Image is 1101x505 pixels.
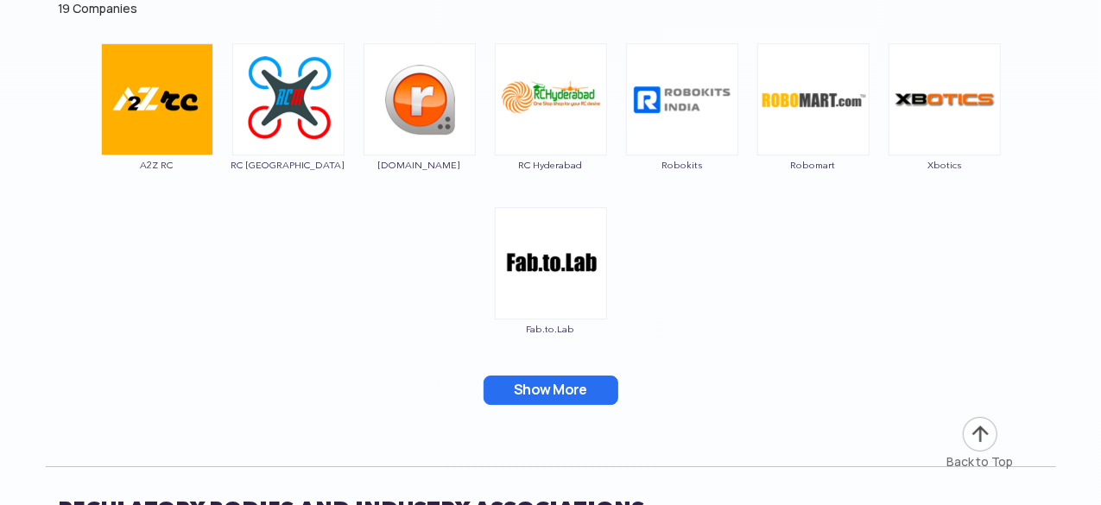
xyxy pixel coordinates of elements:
[888,91,1002,170] a: Xbotics
[231,91,345,170] a: RC [GEOGRAPHIC_DATA]
[232,43,345,155] img: ic_rcmumbai.png
[495,207,607,319] img: ic_fabtolab.png
[494,324,608,334] span: Fab.to.Lab
[961,415,999,453] img: ic_arrow-up.png
[100,160,214,170] span: A2Z RC
[494,255,608,334] a: Fab.to.Lab
[363,160,477,170] span: [DOMAIN_NAME]
[484,376,618,405] button: Show More
[757,43,870,155] img: ic_robomart.png
[101,43,213,155] img: ic_a2zrc.png
[626,43,738,155] img: ic_robokits.png
[625,160,739,170] span: Robokits
[889,43,1001,155] img: ic_xbotics.png
[494,160,608,170] span: RC Hyderabad
[946,453,1013,470] div: Back to Top
[231,160,345,170] span: RC [GEOGRAPHIC_DATA]
[100,91,214,170] a: A2Z RC
[494,91,608,170] a: RC Hyderabad
[888,160,1002,170] span: Xbotics
[756,91,870,170] a: Robomart
[363,91,477,170] a: [DOMAIN_NAME]
[756,160,870,170] span: Robomart
[625,91,739,170] a: Robokits
[364,43,476,155] img: ic_robu.png
[495,43,607,155] img: ic_rchyd.png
